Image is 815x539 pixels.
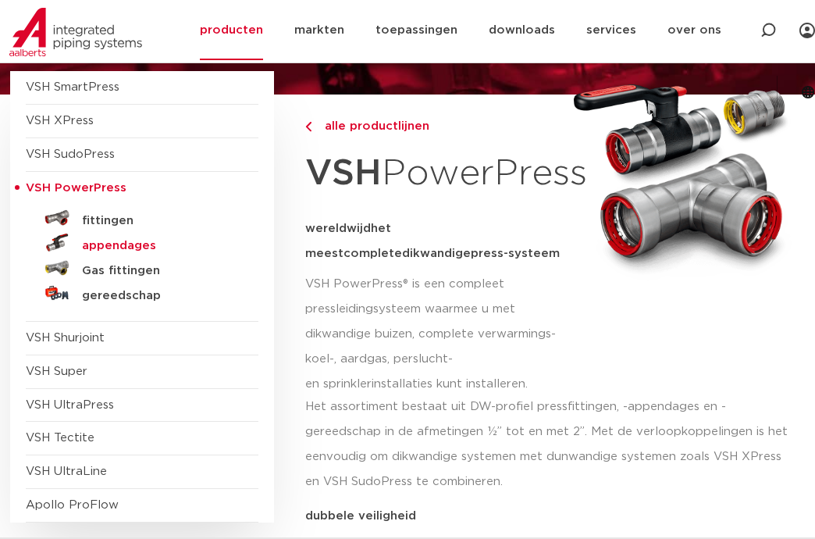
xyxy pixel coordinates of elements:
span: VSH PowerPress [26,182,126,194]
strong: VSH [305,155,382,191]
a: VSH Shurjoint [26,332,105,344]
a: VSH XPress [26,115,94,127]
span: het meest [305,223,391,259]
a: Apollo ProFlow [26,499,119,511]
span: wereldwijd [305,223,371,234]
p: VSH PowerPress® is een compleet pressleidingsysteem waarmee u met dikwandige buizen, complete ver... [305,272,561,397]
a: VSH UltraPress [26,399,114,411]
p: dubbele veiligheid [305,510,797,522]
a: VSH Super [26,366,87,377]
a: fittingen [26,205,258,230]
span: dikwandige [402,248,471,259]
p: Het assortiment bestaat uit DW-profiel pressfittingen, -appendages en -gereedschap in de afmeting... [305,394,797,494]
span: press-systeem [471,248,560,259]
a: gereedschap [26,280,258,305]
a: appendages [26,230,258,255]
span: alle productlijnen [315,120,429,132]
a: VSH UltraLine [26,466,107,477]
h1: PowerPress [305,144,561,204]
h5: fittingen [82,214,237,228]
h5: Gas fittingen [82,264,237,278]
h5: gereedschap [82,289,237,303]
a: VSH SudoPress [26,148,115,160]
a: Gas fittingen [26,255,258,280]
span: complete [343,248,402,259]
a: VSH Tectite [26,432,94,444]
h5: appendages [82,239,237,253]
a: alle productlijnen [305,117,561,136]
img: chevron-right.svg [305,122,311,132]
